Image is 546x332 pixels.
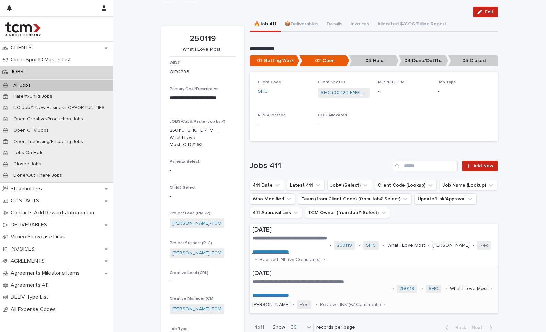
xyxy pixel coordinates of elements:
[8,198,45,204] p: CONTACTS
[8,150,49,156] p: Jobs On Hold
[8,116,89,122] p: Open Creative/Production Jobs
[428,242,430,248] p: •
[281,17,322,32] button: 📦Deliverables
[373,17,451,32] button: Allocated $/COG/Billing Report
[490,286,492,292] p: •
[250,17,281,32] button: 🔥Job 411
[170,61,180,65] span: OID#
[316,302,317,308] p: •
[469,324,498,331] button: Next
[170,127,219,148] p: 250119_SHC_DRTV__What I Love Most_OID2293
[170,297,215,301] span: Creative Manager (CM)
[8,222,53,228] p: DELIVERABLES
[392,286,394,292] p: •
[414,193,477,204] button: Update/Link/Approval
[172,306,221,313] a: [PERSON_NAME]-TCM
[250,161,390,171] h1: Jobs 411
[359,242,361,248] p: •
[258,88,268,95] a: SHC
[471,325,487,330] span: Next
[322,17,346,32] button: Details
[462,161,498,171] a: Add New
[170,47,233,52] p: What I Love Most
[8,105,110,111] p: NO Job#: New Business OPPORTUNITIES
[273,324,285,330] p: Show
[170,186,196,190] span: Child# Select
[318,120,370,128] p: -
[172,250,221,257] a: [PERSON_NAME]-TCM
[473,242,474,248] p: •
[172,220,221,227] a: [PERSON_NAME]-TCM
[388,302,390,308] p: -
[8,258,50,264] p: AGREEMENTS
[451,325,466,330] span: Back
[320,302,381,308] p: Review LINK (w/ Comments)
[8,128,54,133] p: Open CTV Jobs
[485,10,493,14] span: Edit
[260,257,321,263] p: Review LINK (w/ Comments)
[170,159,200,164] span: Parent# Select
[378,80,405,84] span: MES/PIF/TCM
[293,302,294,308] p: •
[327,180,372,191] button: Job# (Select)
[258,113,286,117] span: REV Allocated
[299,55,349,67] p: 02-Open
[8,186,47,192] p: Stakeholders
[8,139,89,145] p: Open Trafficking/Encoding Jobs
[170,193,236,200] p: -
[393,161,458,171] div: Search
[250,193,295,204] button: Who Modified
[473,7,498,17] button: Edit
[8,210,100,216] p: Contacts Add Rewards Information
[8,83,36,88] p: All Jobs
[255,257,257,263] p: •
[399,55,448,67] p: 04-Done/OutThere
[330,242,331,248] p: •
[305,207,390,218] button: TCM Owner (from Job# Select)
[258,80,281,84] span: Client Code
[170,167,236,174] p: -
[448,55,498,67] p: 05-Closed
[5,22,41,36] img: 4hMmSqQkux38exxPVZHQ
[316,324,355,330] p: records per page
[170,211,211,215] span: Project Lead (PMGR)
[8,45,37,51] p: CLIENTS
[298,193,412,204] button: Team (from Client Code) (from Job# Select)
[438,88,490,95] p: -
[8,234,71,240] p: Vimeo Showcase Links
[8,161,47,167] p: Closed Jobs
[250,180,284,191] button: 411 Date
[8,282,54,288] p: Agreements 411
[375,180,437,191] button: Client Code (Lookup)
[421,286,423,292] p: •
[170,69,189,76] p: OID2293
[250,55,299,67] p: 01-Getting Work
[337,242,352,248] a: 250119
[450,286,488,292] p: What I Love Most
[318,80,345,84] span: Client Spot ID
[8,69,29,75] p: JOBS
[440,180,497,191] button: Job Name (Lookup)
[440,324,469,331] button: Back
[346,17,373,32] button: Invoices
[8,270,85,276] p: Agreements Milestone Items
[288,324,305,331] div: 30
[399,286,414,292] a: 250119
[170,34,236,44] p: 250119
[170,120,225,124] span: JOBS-Cut & Paste (Job by #)
[258,120,310,128] p: -
[473,164,493,168] span: Add New
[252,302,290,308] p: [PERSON_NAME]
[328,257,329,263] p: -
[170,241,212,245] span: Project Support (PJC)
[170,327,188,331] span: Job Type
[366,242,376,248] a: SHC
[387,242,425,248] p: What I Love Most
[8,306,61,313] p: All Expense Codes
[378,88,430,95] p: -
[432,242,470,248] p: [PERSON_NAME]
[287,180,325,191] button: Latest 411
[8,173,68,178] p: Done/Out There Jobs
[321,89,367,96] a: SHC (00-120 ENG Spots)
[477,241,491,250] span: Red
